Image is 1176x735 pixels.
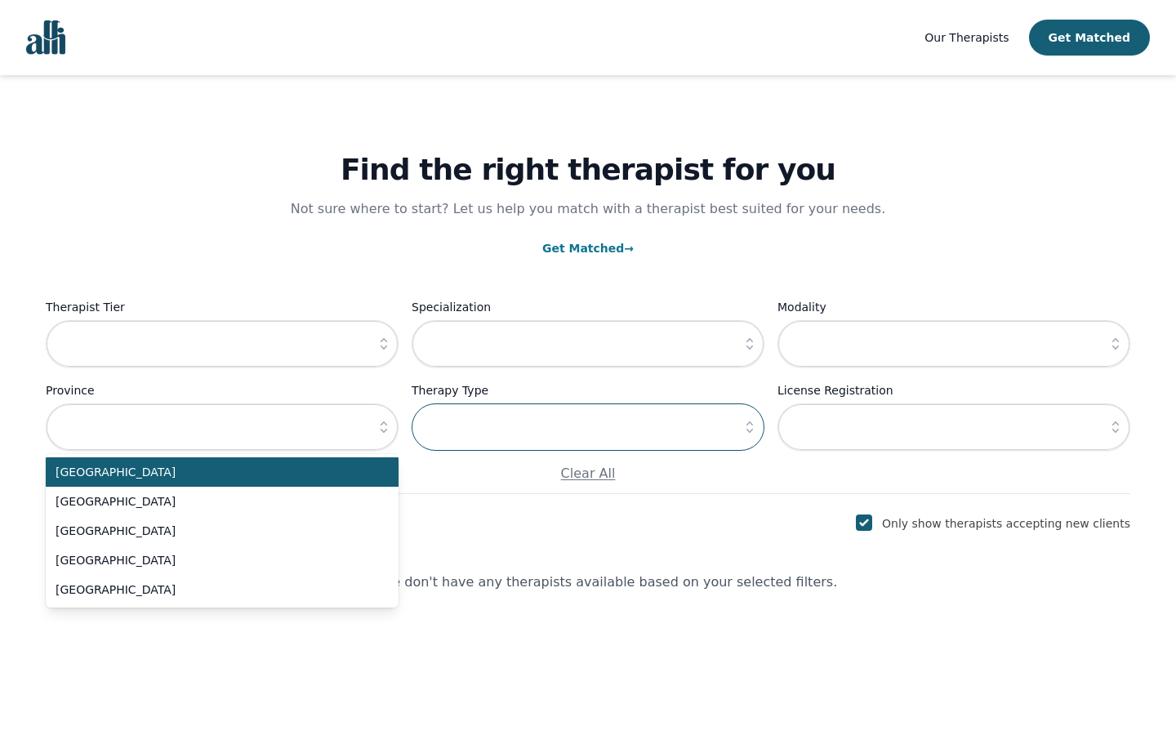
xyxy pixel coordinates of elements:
[542,242,634,255] a: Get Matched
[26,20,65,55] img: alli logo
[924,28,1009,47] a: Our Therapists
[46,297,399,317] label: Therapist Tier
[46,381,399,400] label: Province
[339,572,837,592] div: Sorry, we don't have any therapists available based on your selected filters.
[56,523,369,539] span: [GEOGRAPHIC_DATA]
[46,464,1130,483] p: Clear All
[56,493,369,510] span: [GEOGRAPHIC_DATA]
[274,199,902,219] p: Not sure where to start? Let us help you match with a therapist best suited for your needs.
[56,464,369,480] span: [GEOGRAPHIC_DATA]
[624,242,634,255] span: →
[777,381,1130,400] label: License Registration
[412,381,764,400] label: Therapy Type
[1029,20,1150,56] button: Get Matched
[412,297,764,317] label: Specialization
[56,552,369,568] span: [GEOGRAPHIC_DATA]
[924,31,1009,44] span: Our Therapists
[882,517,1130,530] label: Only show therapists accepting new clients
[46,154,1130,186] h1: Find the right therapist for you
[56,581,369,598] span: [GEOGRAPHIC_DATA]
[777,297,1130,317] label: Modality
